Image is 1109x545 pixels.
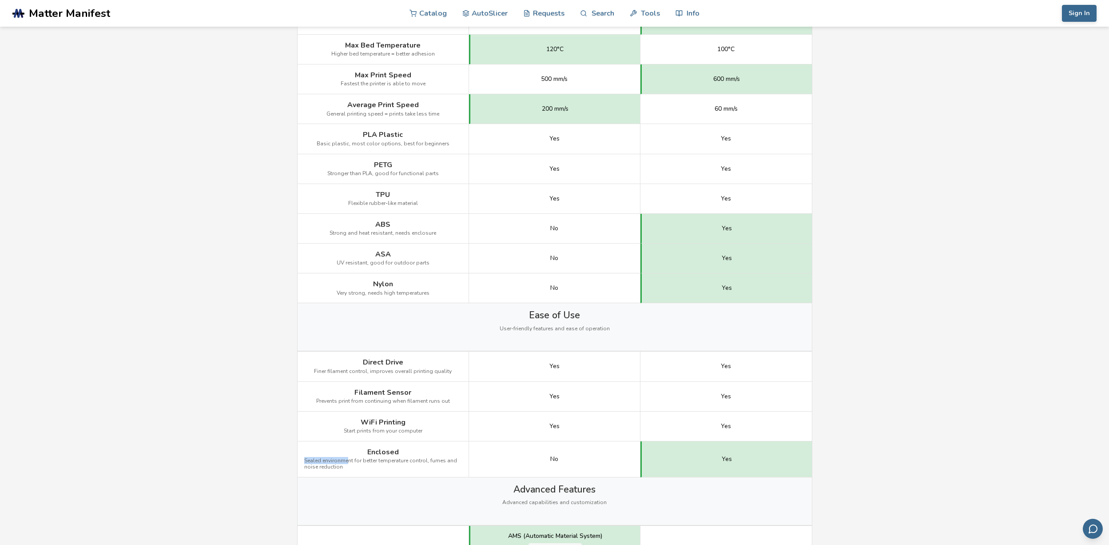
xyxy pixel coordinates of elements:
span: Yes [722,255,732,262]
span: Prevents print from continuing when filament runs out [316,398,450,405]
span: Max Bed Temperature [345,41,421,49]
span: Yes [722,456,732,463]
button: Send feedback via email [1083,519,1103,539]
span: Average Print Speed [347,101,419,109]
span: Yes [549,423,560,430]
span: Yes [721,165,731,172]
span: Strong and heat resistant, needs enclosure [330,230,436,236]
span: Yes [721,363,731,370]
span: Matter Manifest [29,7,110,20]
span: Sealed environment for better temperature control, fumes and noise reduction [304,458,462,470]
span: Flexible rubber-like material [348,200,418,207]
span: Advanced Features [513,484,596,495]
span: PETG [374,161,392,169]
span: Filament Sensor [354,389,411,397]
span: Stronger than PLA, good for functional parts [327,171,439,177]
span: Yes [549,135,560,142]
span: Enclosed [367,448,399,456]
span: Yes [722,285,732,292]
span: Yes [549,165,560,172]
span: No [550,456,558,463]
span: 100°C [717,46,735,53]
span: User-friendly features and ease of operation [500,326,610,332]
span: 60 mm/s [715,105,738,112]
span: Yes [549,393,560,400]
span: UV resistant, good for outdoor parts [337,260,429,266]
span: Higher temperature = more material options [328,21,437,28]
button: Sign In [1062,5,1097,22]
span: No [550,225,558,232]
span: Yes [721,195,731,202]
span: WiFi Printing [361,418,405,426]
span: Yes [549,363,560,370]
span: Very strong, needs high temperatures [337,290,429,297]
div: AMS (Automatic Material System) [508,533,602,540]
span: ASA [375,250,391,258]
span: Start prints from your computer [344,428,422,434]
span: TPU [376,191,390,199]
span: Advanced capabilities and customization [502,500,607,506]
span: ABS [375,220,390,228]
span: Yes [721,135,731,142]
span: No [550,255,558,262]
span: Yes [549,195,560,202]
span: Yes [722,225,732,232]
span: Direct Drive [363,358,403,366]
span: Yes [721,423,731,430]
span: Fastest the printer is able to move [341,81,425,87]
span: Basic plastic, most color options, best for beginners [317,141,449,147]
span: PLA Plastic [363,131,403,139]
span: Yes [721,393,731,400]
span: Finer filament control, improves overall printing quality [314,369,452,375]
span: 200 mm/s [542,105,568,112]
span: 120°C [546,46,564,53]
span: 500 mm/s [541,76,568,83]
span: General printing speed = prints take less time [326,111,439,117]
span: No [550,285,558,292]
span: Nylon [373,280,393,288]
span: Higher bed temperature = better adhesion [331,51,435,57]
span: Ease of Use [529,310,580,321]
span: Max Print Speed [355,71,411,79]
span: 600 mm/s [713,76,740,83]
